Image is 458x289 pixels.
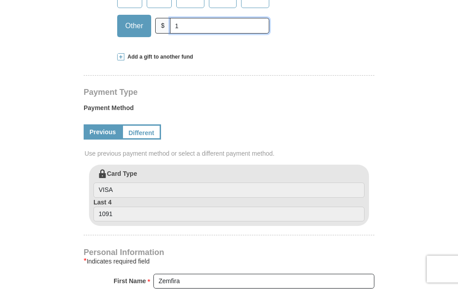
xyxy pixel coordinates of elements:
h4: Personal Information [84,249,374,256]
input: Last 4 [93,207,365,222]
div: Indicates required field [84,256,374,267]
strong: First Name [114,275,146,288]
label: Last 4 [93,198,365,222]
a: Different [122,125,161,140]
span: $ [155,18,170,34]
label: Card Type [93,170,365,198]
a: Previous [84,125,122,140]
span: Use previous payment method or select a different payment method. [85,149,375,158]
span: Add a gift to another fund [124,54,193,61]
h4: Payment Type [84,89,374,96]
input: Other Amount [170,18,269,34]
label: Payment Method [84,104,374,117]
span: Other [121,20,148,33]
input: Card Type [93,183,365,198]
